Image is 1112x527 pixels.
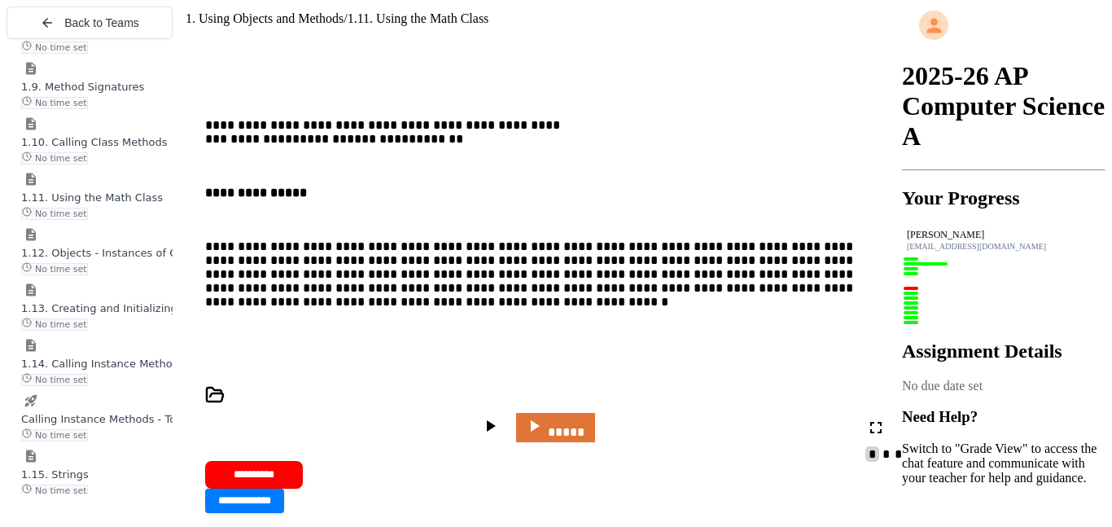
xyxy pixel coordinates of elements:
h3: Need Help? [902,408,1105,426]
div: No due date set [902,379,1105,393]
span: 1.9. Method Signatures [21,81,144,93]
span: No time set [21,208,88,220]
span: No time set [21,42,88,54]
button: Back to Teams [7,7,173,39]
div: [EMAIL_ADDRESS][DOMAIN_NAME] [907,242,1101,251]
span: Back to Teams [64,16,139,29]
p: Switch to "Grade View" to access the chat feature and communicate with your teacher for help and ... [902,441,1105,485]
span: 1. Using Objects and Methods [186,11,344,25]
span: / [344,11,347,25]
span: Calling Instance Methods - Topic 1.14 [21,413,218,425]
span: 1.13. Creating and Initializing Objects: Constructors [21,302,296,314]
h2: Assignment Details [902,340,1105,362]
span: No time set [21,318,88,331]
div: [PERSON_NAME] [907,229,1101,241]
span: 1.14. Calling Instance Methods [21,358,185,370]
span: No time set [21,485,88,497]
span: No time set [21,152,88,165]
span: 1.10. Calling Class Methods [21,136,168,148]
span: No time set [21,97,88,109]
div: My Account [902,7,1105,44]
h2: Your Progress [902,187,1105,209]
span: 1.15. Strings [21,468,89,481]
span: No time set [21,429,88,441]
span: No time set [21,374,88,386]
h1: 2025-26 AP Computer Science A [902,61,1105,152]
span: No time set [21,263,88,275]
span: 1.11. Using the Math Class [21,191,163,204]
span: 1.12. Objects - Instances of Classes [21,247,209,259]
span: 1.11. Using the Math Class [348,11,489,25]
